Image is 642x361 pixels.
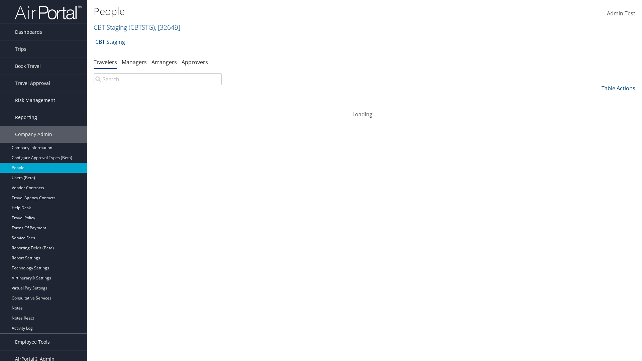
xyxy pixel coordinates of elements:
input: Search [94,73,222,85]
img: airportal-logo.png [15,4,82,20]
a: CBT Staging [94,23,180,32]
span: Company Admin [15,126,52,143]
span: Reporting [15,109,37,126]
a: Approvers [182,58,208,66]
span: Employee Tools [15,334,50,350]
a: CBT Staging [95,35,125,48]
span: Admin Test [607,10,635,17]
div: Loading... [94,102,635,118]
a: Travelers [94,58,117,66]
span: Risk Management [15,92,55,109]
a: Table Actions [602,85,635,92]
a: Arrangers [151,58,177,66]
span: Dashboards [15,24,42,40]
span: Book Travel [15,58,41,75]
span: Trips [15,41,26,57]
span: ( CBTSTG ) [129,23,155,32]
a: Managers [122,58,147,66]
span: Travel Approval [15,75,50,92]
a: Admin Test [607,3,635,24]
span: , [ 32649 ] [155,23,180,32]
h1: People [94,4,455,18]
